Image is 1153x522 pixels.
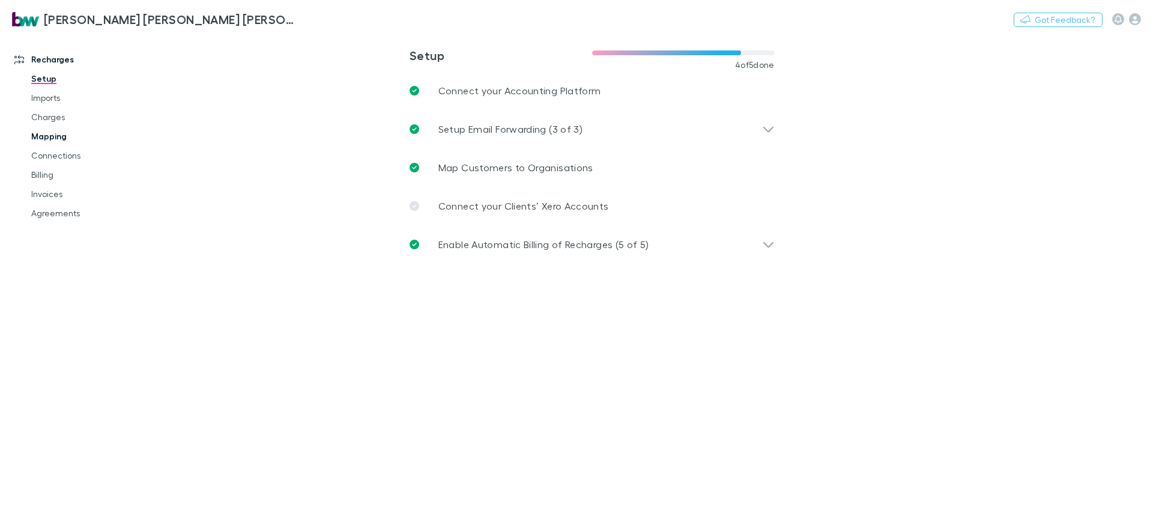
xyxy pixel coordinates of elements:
[410,48,592,62] h3: Setup
[735,60,775,70] span: 4 of 5 done
[12,12,39,26] img: Brewster Walsh Waters Partners's Logo
[400,225,784,264] div: Enable Automatic Billing of Recharges (5 of 5)
[19,69,165,88] a: Setup
[438,199,609,213] p: Connect your Clients’ Xero Accounts
[438,237,649,252] p: Enable Automatic Billing of Recharges (5 of 5)
[19,108,165,127] a: Charges
[400,148,784,187] a: Map Customers to Organisations
[19,165,165,184] a: Billing
[19,88,165,108] a: Imports
[5,5,305,34] a: [PERSON_NAME] [PERSON_NAME] [PERSON_NAME] Partners
[438,83,601,98] p: Connect your Accounting Platform
[19,127,165,146] a: Mapping
[400,71,784,110] a: Connect your Accounting Platform
[400,110,784,148] div: Setup Email Forwarding (3 of 3)
[44,12,298,26] h3: [PERSON_NAME] [PERSON_NAME] [PERSON_NAME] Partners
[2,50,165,69] a: Recharges
[19,204,165,223] a: Agreements
[19,184,165,204] a: Invoices
[19,146,165,165] a: Connections
[400,187,784,225] a: Connect your Clients’ Xero Accounts
[438,122,583,136] p: Setup Email Forwarding (3 of 3)
[438,160,593,175] p: Map Customers to Organisations
[1014,13,1103,27] button: Got Feedback?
